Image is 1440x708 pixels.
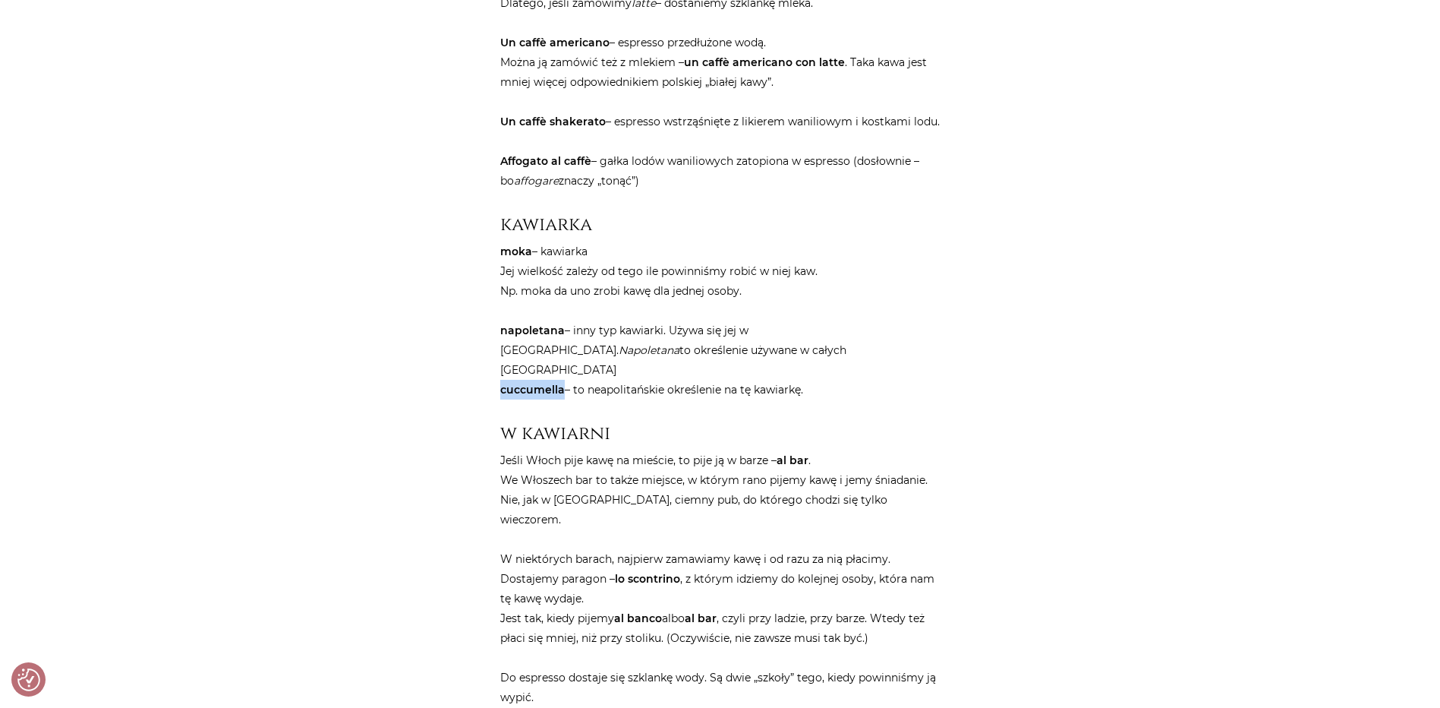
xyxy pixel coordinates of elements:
[685,612,717,625] strong: al bar
[17,668,40,691] button: Preferencje co do zgód
[17,668,40,691] img: Revisit consent button
[500,242,941,400] p: – kawiarka Jej wielkość zależy od tego ile powinniśmy robić w niej kaw. Np. moka da uno zrobi kaw...
[500,154,591,168] strong: Affogato al caffè
[684,55,845,69] strong: un caffè americano con latte
[619,343,679,357] em: Napoletana
[615,572,680,586] strong: lo scontrino
[500,245,532,258] strong: moka
[500,324,565,337] strong: napoletana
[500,422,941,444] h3: w kawiarni
[514,174,559,188] em: affogare
[500,383,565,397] strong: cuccumella
[500,36,610,49] strong: Un caffè americano
[500,213,941,235] h3: kawiarka
[500,115,606,128] strong: Un caffè shakerato
[614,612,662,625] strong: al banco
[777,454,808,467] strong: al bar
